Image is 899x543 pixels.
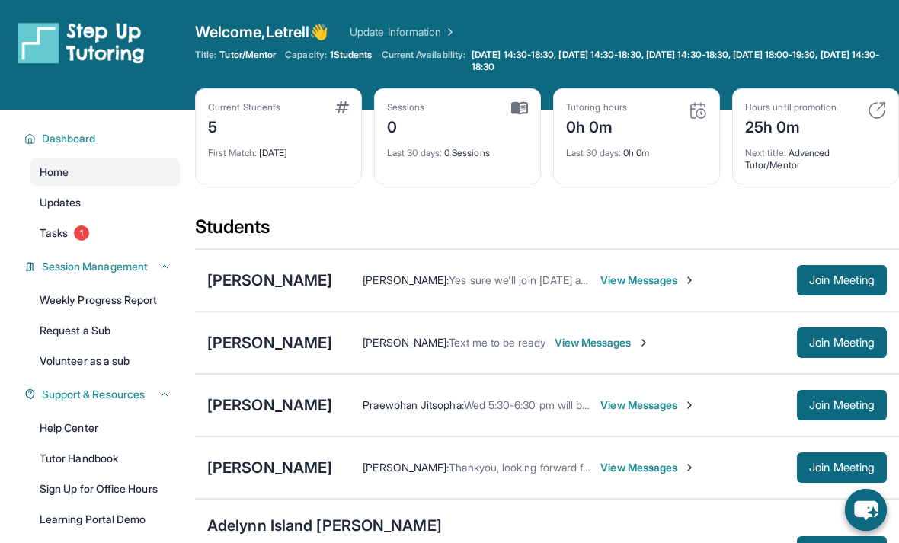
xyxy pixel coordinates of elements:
button: Session Management [36,259,171,274]
span: View Messages [600,460,696,475]
span: [PERSON_NAME] : [363,273,449,286]
span: Tutor/Mentor [219,49,276,61]
a: [DATE] 14:30-18:30, [DATE] 14:30-18:30, [DATE] 14:30-18:30, [DATE] 18:00-19:30, [DATE] 14:30-18:30 [469,49,899,73]
div: [PERSON_NAME] [207,394,332,416]
div: Students [195,215,899,248]
span: 1 [74,225,89,241]
div: 5 [208,113,280,138]
img: card [689,101,707,120]
a: Volunteer as a sub [30,347,180,375]
button: Support & Resources [36,387,171,402]
a: Learning Portal Demo [30,506,180,533]
button: Join Meeting [797,327,887,358]
span: [PERSON_NAME] : [363,461,449,474]
img: Chevron-Right [683,462,696,474]
img: card [335,101,349,113]
span: Join Meeting [809,463,875,472]
div: Tutoring hours [566,101,627,113]
span: Updates [40,195,82,210]
span: First Match : [208,147,257,158]
span: Last 30 days : [566,147,621,158]
img: Chevron-Right [683,399,696,411]
div: Sessions [387,101,425,113]
span: View Messages [600,398,696,413]
span: Dashboard [42,131,96,146]
a: Updates [30,189,180,216]
img: card [511,101,528,115]
a: Tutor Handbook [30,445,180,472]
span: Yes sure we'll join [DATE] at 5 [449,273,593,286]
span: Praewphan Jitsopha : [363,398,463,411]
img: Chevron Right [441,24,456,40]
button: chat-button [845,489,887,531]
div: [DATE] [208,138,349,159]
span: Wed 5:30-6:30 pm will be great. [464,398,619,411]
div: Adelynn Island [PERSON_NAME] [207,515,442,536]
span: Welcome, Letrell 👋 [195,21,328,43]
button: Join Meeting [797,390,887,420]
span: [PERSON_NAME] : [363,336,449,349]
div: 0h 0m [566,113,627,138]
span: Capacity: [285,49,327,61]
button: Join Meeting [797,265,887,295]
span: Tasks [40,225,68,241]
img: logo [18,21,145,64]
span: Join Meeting [809,338,875,347]
button: Join Meeting [797,452,887,483]
span: Join Meeting [809,276,875,285]
span: View Messages [600,273,696,288]
a: Sign Up for Office Hours [30,475,180,503]
span: Text me to be ready [449,336,545,349]
img: card [868,101,886,120]
span: Next title : [745,147,786,158]
a: Update Information [350,24,456,40]
div: [PERSON_NAME] [207,332,332,353]
span: Home [40,164,69,180]
span: Join Meeting [809,401,875,410]
span: [DATE] 14:30-18:30, [DATE] 14:30-18:30, [DATE] 14:30-18:30, [DATE] 18:00-19:30, [DATE] 14:30-18:30 [472,49,896,73]
div: Current Students [208,101,280,113]
span: View Messages [555,335,650,350]
div: 0h 0m [566,138,707,159]
div: [PERSON_NAME] [207,457,332,478]
div: [PERSON_NAME] [207,270,332,291]
a: Weekly Progress Report [30,286,180,314]
span: Current Availability: [382,49,465,73]
div: Hours until promotion [745,101,837,113]
span: Support & Resources [42,387,145,402]
img: Chevron-Right [638,337,650,349]
div: Advanced Tutor/Mentor [745,138,886,171]
a: Home [30,158,180,186]
span: Last 30 days : [387,147,442,158]
span: Session Management [42,259,148,274]
button: Dashboard [36,131,171,146]
a: Help Center [30,414,180,442]
a: Tasks1 [30,219,180,247]
span: 1 Students [330,49,373,61]
div: 0 Sessions [387,138,528,159]
span: Title: [195,49,216,61]
div: 25h 0m [745,113,837,138]
div: 0 [387,113,425,138]
a: Request a Sub [30,317,180,344]
img: Chevron-Right [683,274,696,286]
span: Thankyou, looking forward for the classes. [449,461,652,474]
